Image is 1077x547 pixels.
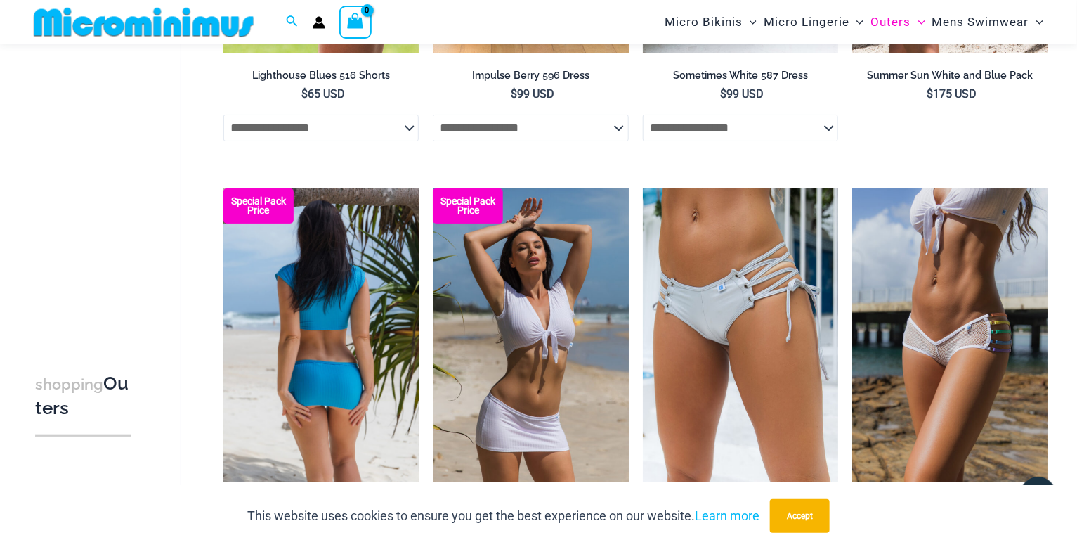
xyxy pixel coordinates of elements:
[301,87,308,101] span: $
[659,2,1049,42] nav: Site Navigation
[852,188,1048,482] img: Slip Stream White Multi 5024 Shorts 08
[286,13,299,31] a: Search icon link
[28,6,259,38] img: MM SHOP LOGO FLAT
[35,375,103,393] span: shopping
[743,4,757,40] span: Menu Toggle
[643,69,839,87] a: Sometimes White 587 Dress
[695,508,759,523] a: Learn more
[868,4,929,40] a: OutersMenu ToggleMenu Toggle
[223,188,419,482] a: Summer Sun Blue 9116 Top 522 Skirt 14 Summer Sun Blue 9116 Top 522 Skirt 04Summer Sun Blue 9116 T...
[929,4,1047,40] a: Mens SwimwearMenu ToggleMenu Toggle
[1029,4,1043,40] span: Menu Toggle
[433,69,629,87] a: Impulse Berry 596 Dress
[665,4,743,40] span: Micro Bikinis
[511,87,517,101] span: $
[433,197,503,215] b: Special Pack Price
[852,69,1048,87] a: Summer Sun White and Blue Pack
[911,4,925,40] span: Menu Toggle
[313,16,325,29] a: Account icon link
[511,87,554,101] bdi: 99 USD
[339,6,372,38] a: View Shopping Cart, empty
[223,188,419,482] img: Summer Sun Blue 9116 Top 522 Skirt 04
[643,188,839,482] img: Jump Start Silver 5594 Shorts 01
[35,372,131,420] h3: Outers
[35,47,162,328] iframe: TrustedSite Certified
[433,188,629,482] img: Summer Sun White 9116 Top 522 Skirt 08
[764,4,849,40] span: Micro Lingerie
[223,69,419,87] a: Lighthouse Blues 516 Shorts
[433,69,629,82] h2: Impulse Berry 596 Dress
[721,87,764,101] bdi: 99 USD
[643,69,839,82] h2: Sometimes White 587 Dress
[661,4,760,40] a: Micro BikinisMenu ToggleMenu Toggle
[932,4,1029,40] span: Mens Swimwear
[852,188,1048,482] a: Slip Stream White Multi 5024 Shorts 08Slip Stream White Multi 5024 Shorts 10Slip Stream White Mul...
[223,69,419,82] h2: Lighthouse Blues 516 Shorts
[247,506,759,527] p: This website uses cookies to ensure you get the best experience on our website.
[760,4,867,40] a: Micro LingerieMenu ToggleMenu Toggle
[927,87,934,101] span: $
[721,87,727,101] span: $
[643,188,839,482] a: Jump Start Silver 5594 Shorts 01Jump Start Silver 5594 Shorts 02Jump Start Silver 5594 Shorts 02
[770,499,830,533] button: Accept
[849,4,863,40] span: Menu Toggle
[223,197,294,215] b: Special Pack Price
[433,188,629,482] a: Summer Sun White 9116 Top 522 Skirt 08 Summer Sun White 9116 Top 522 Skirt 10Summer Sun White 911...
[852,69,1048,82] h2: Summer Sun White and Blue Pack
[871,4,911,40] span: Outers
[927,87,977,101] bdi: 175 USD
[301,87,345,101] bdi: 65 USD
